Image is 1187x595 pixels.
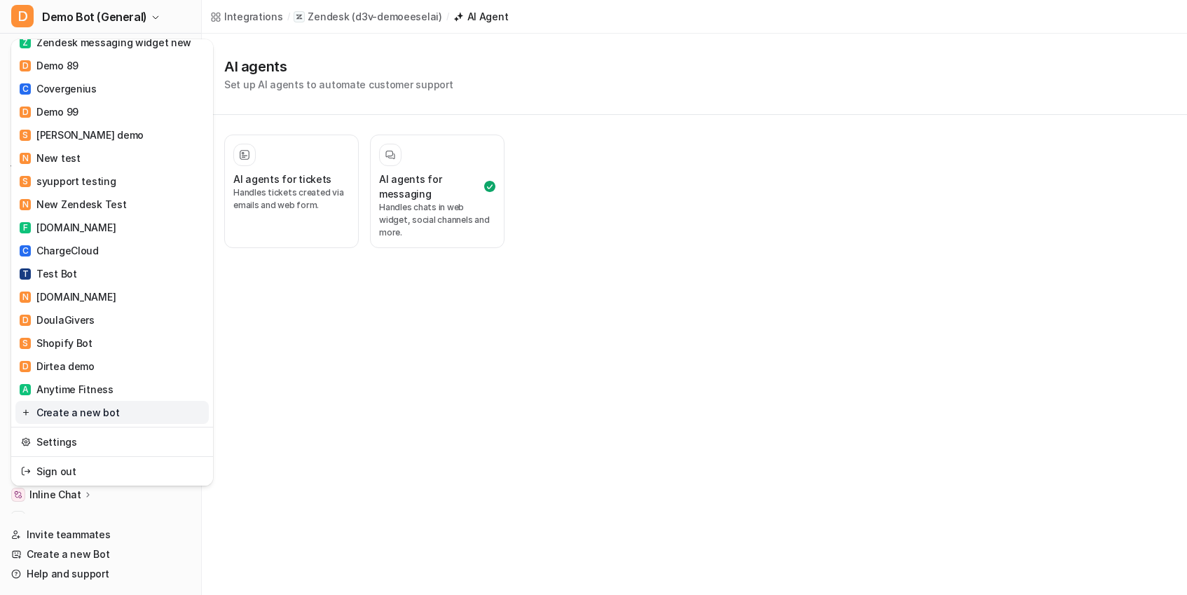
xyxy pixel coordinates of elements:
div: Demo 89 [20,58,78,73]
div: DDemo Bot (General) [11,39,213,486]
div: Shopify Bot [20,336,92,350]
div: [DOMAIN_NAME] [20,220,116,235]
span: Z [20,37,31,48]
span: C [20,83,31,95]
a: Create a new bot [15,401,209,424]
div: Covergenius [20,81,97,96]
a: Sign out [15,460,209,483]
span: S [20,130,31,141]
img: reset [21,464,31,479]
div: syupport testing [20,174,116,189]
div: Dirtea demo [20,359,95,374]
span: N [20,199,31,210]
span: D [20,107,31,118]
span: F [20,222,31,233]
div: [DOMAIN_NAME] [20,289,116,304]
div: DoulaGivers [20,313,95,327]
div: Anytime Fitness [20,382,114,397]
img: reset [21,435,31,449]
div: Test Bot [20,266,77,281]
div: Demo 99 [20,104,78,119]
span: D [20,60,31,71]
span: Demo Bot (General) [42,7,147,27]
span: C [20,245,31,257]
div: [PERSON_NAME] demo [20,128,144,142]
div: New Zendesk Test [20,197,127,212]
div: New test [20,151,81,165]
div: ChargeCloud [20,243,99,258]
img: reset [21,405,31,420]
span: D [20,361,31,372]
span: N [20,292,31,303]
div: Zendesk messaging widget new [20,35,191,50]
span: S [20,176,31,187]
span: S [20,338,31,349]
span: D [11,5,34,27]
span: T [20,268,31,280]
span: D [20,315,31,326]
span: N [20,153,31,164]
a: Settings [15,430,209,453]
span: A [20,384,31,395]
